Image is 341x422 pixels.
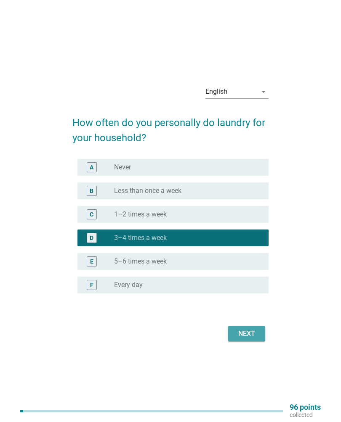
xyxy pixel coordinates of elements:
label: Every day [114,281,143,289]
label: Never [114,163,131,171]
div: A [90,163,93,172]
div: C [90,210,93,219]
div: E [90,257,93,266]
label: 5–6 times a week [114,257,167,266]
i: arrow_drop_down [258,87,269,97]
p: collected [290,411,321,419]
div: Next [235,329,258,339]
h2: How often do you personally do laundry for your household? [72,107,268,145]
label: 3–4 times a week [114,234,167,242]
div: English [205,88,227,95]
div: D [90,234,93,243]
p: 96 points [290,404,321,411]
button: Next [228,326,265,341]
div: B [90,187,93,195]
label: 1–2 times a week [114,210,167,219]
label: Less than once a week [114,187,181,195]
div: F [90,281,93,290]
